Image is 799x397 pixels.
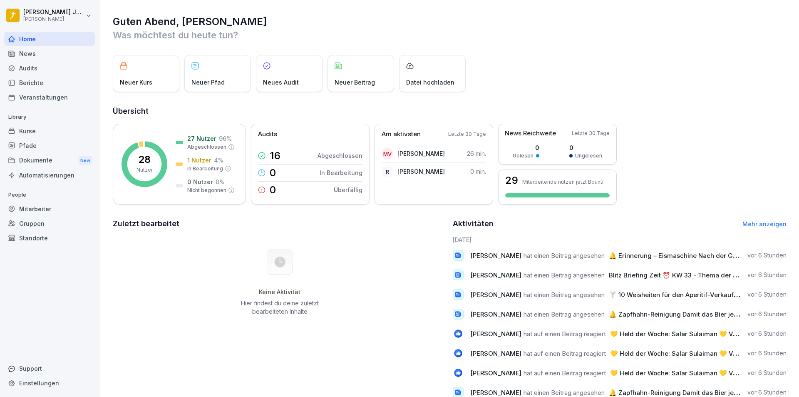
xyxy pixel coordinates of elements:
[747,310,787,318] p: vor 6 Stunden
[113,105,787,117] h2: Übersicht
[742,220,787,227] a: Mehr anzeigen
[572,130,610,137] p: Letzte 30 Tage
[334,185,362,194] p: Überfällig
[270,185,276,195] p: 0
[522,179,603,185] p: Mitarbeitende nutzen jetzt Bounti
[470,271,521,279] span: [PERSON_NAME]
[4,216,95,231] a: Gruppen
[524,330,606,338] span: hat auf einen Beitrag reagiert
[470,330,521,338] span: [PERSON_NAME]
[747,349,787,357] p: vor 6 Stunden
[382,148,393,160] div: MV
[406,78,454,87] p: Datei hochladen
[219,134,232,143] p: 96 %
[747,369,787,377] p: vor 6 Stunden
[238,288,322,296] h5: Keine Aktivität
[187,134,216,143] p: 27 Nutzer
[335,78,375,87] p: Neuer Beitrag
[4,361,95,376] div: Support
[397,167,445,176] p: [PERSON_NAME]
[4,153,95,168] a: DokumenteNew
[505,175,518,185] h3: 29
[524,271,605,279] span: hat einen Beitrag angesehen
[318,151,362,160] p: Abgeschlossen
[467,149,486,158] p: 26 min.
[23,16,84,22] p: [PERSON_NAME]
[4,138,95,153] div: Pfade
[4,61,95,75] a: Audits
[470,389,521,397] span: [PERSON_NAME]
[4,231,95,245] a: Standorte
[4,90,95,105] a: Veranstaltungen
[4,46,95,61] a: News
[747,251,787,260] p: vor 6 Stunden
[138,155,151,165] p: 28
[524,369,606,377] span: hat auf einen Beitrag reagiert
[4,110,95,124] p: Library
[4,75,95,90] a: Berichte
[78,156,92,165] div: New
[4,168,95,182] a: Automatisierungen
[258,130,277,139] p: Audits
[270,168,276,178] p: 0
[524,310,605,318] span: hat einen Beitrag angesehen
[214,156,223,165] p: 4 %
[569,143,602,152] p: 0
[513,152,533,160] p: Gelesen
[470,310,521,318] span: [PERSON_NAME]
[575,152,602,160] p: Ungelesen
[747,290,787,299] p: vor 6 Stunden
[120,78,152,87] p: Neuer Kurs
[216,177,225,186] p: 0 %
[470,369,521,377] span: [PERSON_NAME]
[505,129,556,138] p: News Reichweite
[382,130,421,139] p: Am aktivsten
[191,78,225,87] p: Neuer Pfad
[470,291,521,299] span: [PERSON_NAME]
[238,299,322,316] p: Hier findest du deine zuletzt bearbeiteten Inhalte
[453,235,787,244] h6: [DATE]
[187,156,211,165] p: 1 Nutzer
[113,15,787,28] h1: Guten Abend, [PERSON_NAME]
[453,218,494,230] h2: Aktivitäten
[747,388,787,397] p: vor 6 Stunden
[448,130,486,138] p: Letzte 30 Tage
[470,252,521,260] span: [PERSON_NAME]
[4,376,95,390] a: Einstellungen
[263,78,299,87] p: Neues Audit
[187,177,213,186] p: 0 Nutzer
[4,153,95,168] div: Dokumente
[320,168,362,177] p: In Bearbeitung
[524,350,606,357] span: hat auf einen Beitrag reagiert
[270,151,280,161] p: 16
[524,291,605,299] span: hat einen Beitrag angesehen
[397,149,445,158] p: [PERSON_NAME]
[4,124,95,138] a: Kurse
[4,188,95,202] p: People
[513,143,539,152] p: 0
[136,166,153,174] p: Nutzer
[4,32,95,46] a: Home
[113,28,787,42] p: Was möchtest du heute tun?
[524,389,605,397] span: hat einen Beitrag angesehen
[23,9,84,16] p: [PERSON_NAME] Jürs
[382,166,393,177] div: R
[4,202,95,216] a: Mitarbeiter
[113,218,447,230] h2: Zuletzt bearbeitet
[524,252,605,260] span: hat einen Beitrag angesehen
[470,350,521,357] span: [PERSON_NAME]
[187,187,226,194] p: Nicht begonnen
[187,165,223,172] p: In Bearbeitung
[747,271,787,279] p: vor 6 Stunden
[187,143,226,151] p: Abgeschlossen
